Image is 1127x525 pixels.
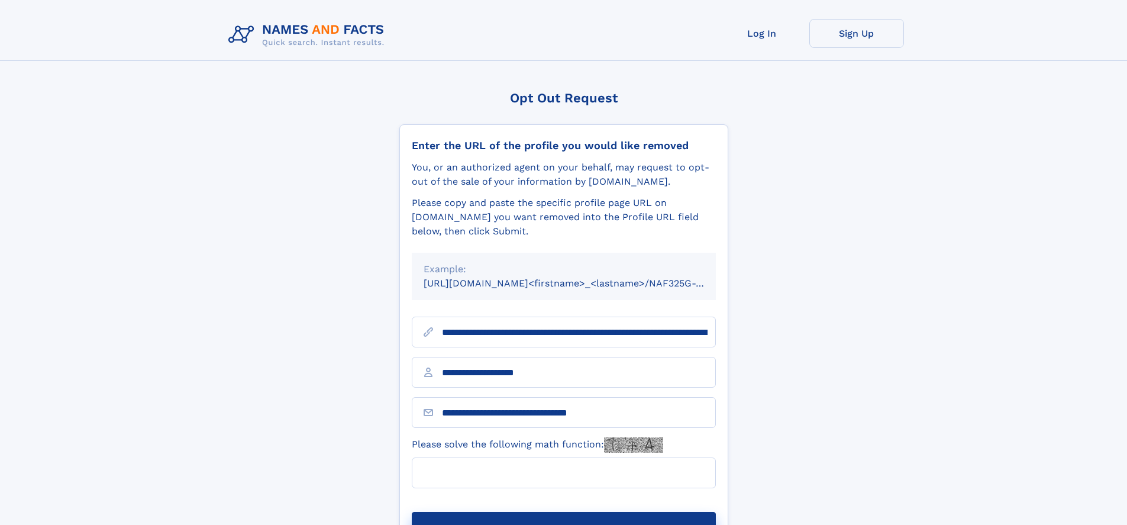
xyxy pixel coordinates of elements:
div: Example: [424,262,704,276]
a: Sign Up [809,19,904,48]
div: Enter the URL of the profile you would like removed [412,139,716,152]
small: [URL][DOMAIN_NAME]<firstname>_<lastname>/NAF325G-xxxxxxxx [424,278,738,289]
label: Please solve the following math function: [412,437,663,453]
div: Please copy and paste the specific profile page URL on [DOMAIN_NAME] you want removed into the Pr... [412,196,716,239]
div: Opt Out Request [399,91,728,105]
a: Log In [715,19,809,48]
div: You, or an authorized agent on your behalf, may request to opt-out of the sale of your informatio... [412,160,716,189]
img: Logo Names and Facts [224,19,394,51]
